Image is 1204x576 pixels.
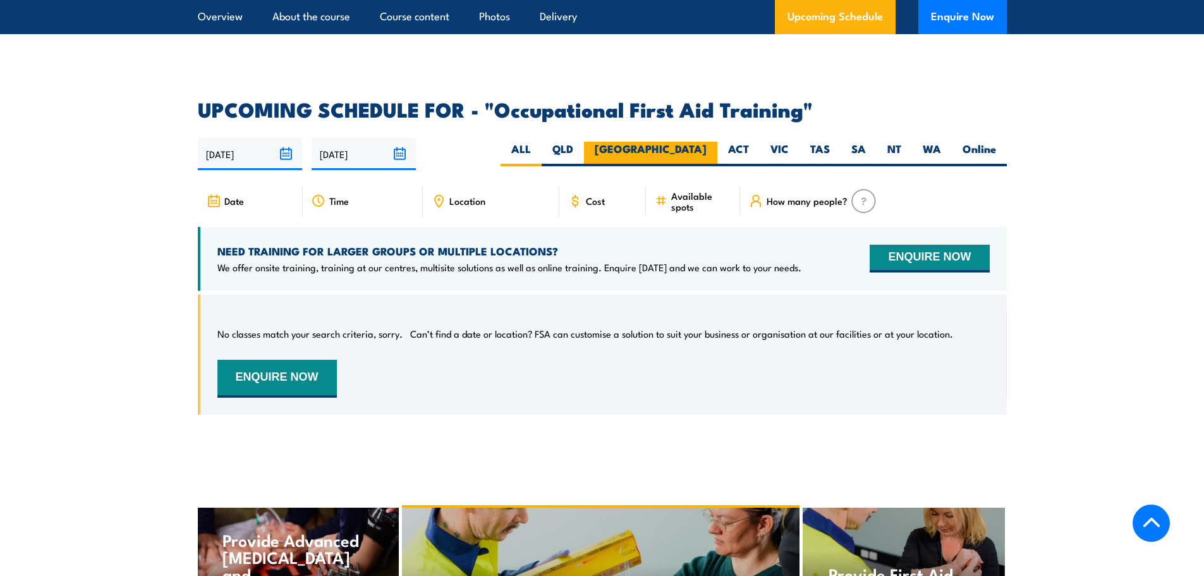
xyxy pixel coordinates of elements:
[912,142,952,166] label: WA
[767,195,848,206] span: How many people?
[224,195,244,206] span: Date
[217,328,403,340] p: No classes match your search criteria, sorry.
[870,245,989,273] button: ENQUIRE NOW
[877,142,912,166] label: NT
[760,142,800,166] label: VIC
[329,195,349,206] span: Time
[501,142,542,166] label: ALL
[586,195,605,206] span: Cost
[449,195,485,206] span: Location
[542,142,584,166] label: QLD
[410,328,953,340] p: Can’t find a date or location? FSA can customise a solution to suit your business or organisation...
[198,138,302,170] input: From date
[217,360,337,398] button: ENQUIRE NOW
[717,142,760,166] label: ACT
[584,142,717,166] label: [GEOGRAPHIC_DATA]
[841,142,877,166] label: SA
[198,100,1007,118] h2: UPCOMING SCHEDULE FOR - "Occupational First Aid Training"
[952,142,1007,166] label: Online
[800,142,841,166] label: TAS
[217,261,801,274] p: We offer onsite training, training at our centres, multisite solutions as well as online training...
[671,190,731,212] span: Available spots
[312,138,416,170] input: To date
[217,244,801,258] h4: NEED TRAINING FOR LARGER GROUPS OR MULTIPLE LOCATIONS?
